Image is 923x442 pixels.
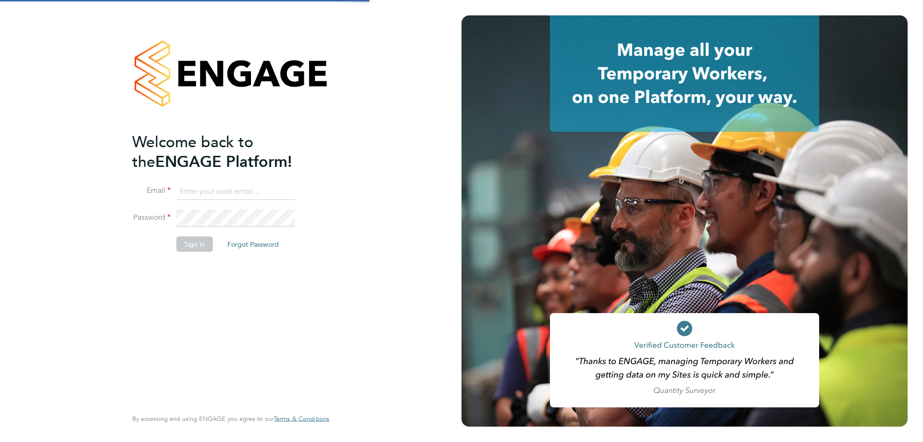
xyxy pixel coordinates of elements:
span: By accessing and using ENGAGE you agree to our [132,415,329,423]
span: Welcome back to the [132,132,253,171]
label: Password [132,213,171,223]
button: Forgot Password [220,237,287,252]
h2: ENGAGE Platform! [132,132,320,171]
label: Email [132,186,171,196]
a: Terms & Conditions [274,415,329,423]
button: Sign In [176,237,213,252]
input: Enter your work email... [176,183,295,200]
